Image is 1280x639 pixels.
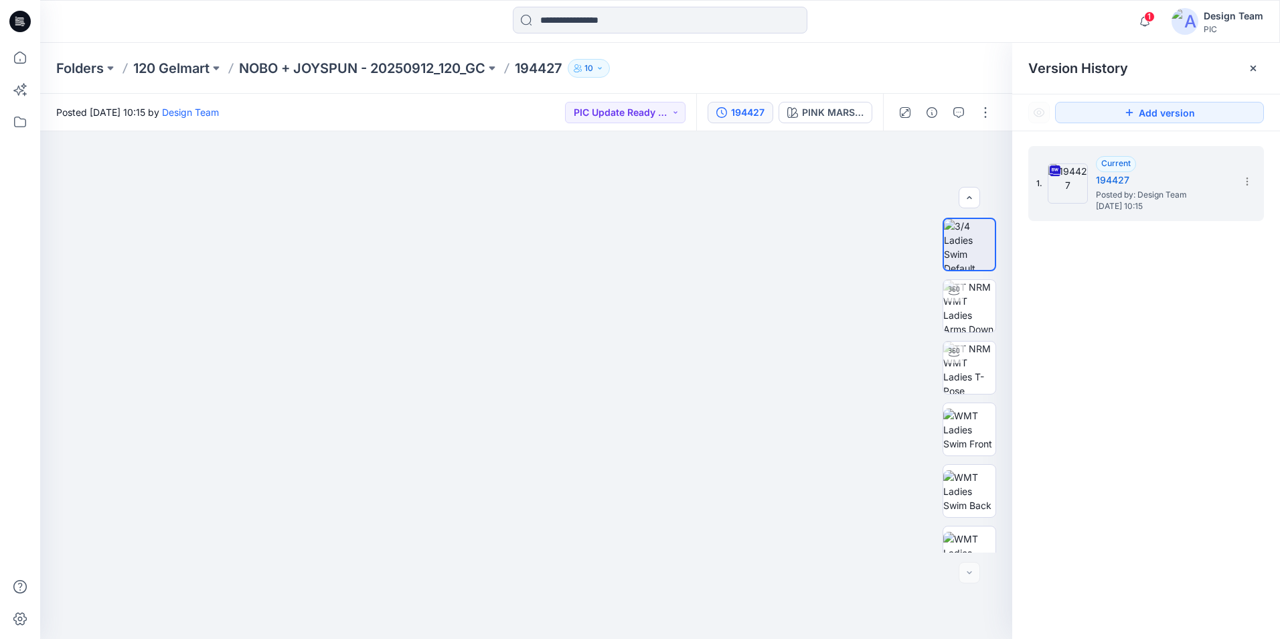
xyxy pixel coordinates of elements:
[584,61,593,76] p: 10
[1028,102,1050,123] button: Show Hidden Versions
[779,102,872,123] button: PINK MARSHMALLOW
[1048,163,1088,204] img: 194427
[133,59,210,78] a: 120 Gelmart
[943,532,995,574] img: WMT Ladies Swim Left
[708,102,773,123] button: 194427
[1028,60,1128,76] span: Version History
[568,59,610,78] button: 10
[515,59,562,78] p: 194427
[1096,188,1230,202] span: Posted by: Design Team
[944,219,995,270] img: 3/4 Ladies Swim Default
[162,21,890,639] img: eyJhbGciOiJIUzI1NiIsImtpZCI6IjAiLCJzbHQiOiJzZXMiLCJ0eXAiOiJKV1QifQ.eyJkYXRhIjp7InR5cGUiOiJzdG9yYW...
[1172,8,1198,35] img: avatar
[1036,177,1042,190] span: 1.
[56,59,104,78] a: Folders
[1204,8,1263,24] div: Design Team
[162,106,219,118] a: Design Team
[1144,11,1155,22] span: 1
[239,59,485,78] a: NOBO + JOYSPUN - 20250912_120_GC
[1248,63,1259,74] button: Close
[943,470,995,512] img: WMT Ladies Swim Back
[56,105,219,119] span: Posted [DATE] 10:15 by
[1101,158,1131,168] span: Current
[943,280,995,332] img: TT NRM WMT Ladies Arms Down
[921,102,943,123] button: Details
[802,105,864,120] div: PINK MARSHMALLOW
[1055,102,1264,123] button: Add version
[731,105,765,120] div: 194427
[1096,172,1230,188] h5: 194427
[943,342,995,394] img: TT NRM WMT Ladies T-Pose
[1096,202,1230,211] span: [DATE] 10:15
[943,409,995,451] img: WMT Ladies Swim Front
[1204,24,1263,34] div: PIC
